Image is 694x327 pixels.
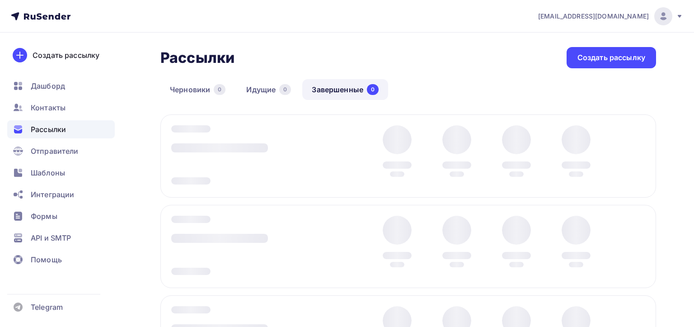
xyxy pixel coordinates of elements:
[160,79,235,100] a: Черновики0
[302,79,388,100] a: Завершенные0
[31,167,65,178] span: Шаблоны
[31,146,79,156] span: Отправители
[7,77,115,95] a: Дашборд
[7,164,115,182] a: Шаблоны
[31,302,63,313] span: Telegram
[31,102,66,113] span: Контакты
[7,142,115,160] a: Отправители
[31,211,57,222] span: Формы
[538,7,683,25] a: [EMAIL_ADDRESS][DOMAIN_NAME]
[279,84,291,95] div: 0
[7,120,115,138] a: Рассылки
[538,12,649,21] span: [EMAIL_ADDRESS][DOMAIN_NAME]
[237,79,300,100] a: Идущие0
[160,49,234,67] h2: Рассылки
[577,52,645,63] div: Создать рассылку
[31,81,65,91] span: Дашборд
[214,84,225,95] div: 0
[367,84,379,95] div: 0
[7,207,115,225] a: Формы
[31,189,74,200] span: Интеграции
[31,124,66,135] span: Рассылки
[33,50,99,61] div: Создать рассылку
[7,99,115,117] a: Контакты
[31,254,62,265] span: Помощь
[31,232,71,243] span: API и SMTP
